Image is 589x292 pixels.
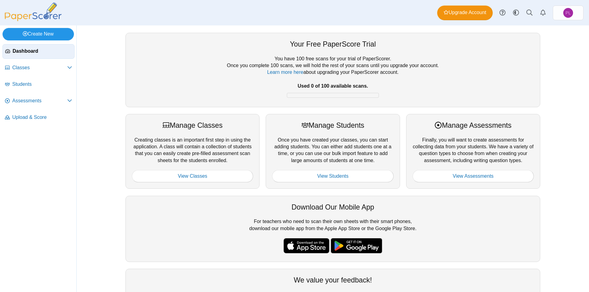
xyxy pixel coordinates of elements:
[2,28,74,40] a: Create New
[13,48,72,55] span: Dashboard
[2,2,64,21] img: PaperScorer
[2,44,75,59] a: Dashboard
[272,120,393,130] div: Manage Students
[267,70,303,75] a: Learn more here
[125,114,260,189] div: Creating classes is an important first step in using the application. A class will contain a coll...
[12,114,72,121] span: Upload & Score
[331,238,382,253] img: google-play-badge.png
[2,110,75,125] a: Upload & Score
[563,8,573,18] span: Peggy Lam
[12,97,67,104] span: Assessments
[12,64,67,71] span: Classes
[2,77,75,92] a: Students
[298,83,368,89] b: Used 0 of 100 available scans.
[132,202,534,212] div: Download Our Mobile App
[553,6,583,20] a: Peggy Lam
[266,114,400,189] div: Once you have created your classes, you can start adding students. You can either add students on...
[132,275,534,285] div: We value your feedback!
[444,9,486,16] span: Upgrade Account
[132,170,253,182] a: View Classes
[437,6,493,20] a: Upgrade Account
[132,39,534,49] div: Your Free PaperScore Trial
[2,61,75,75] a: Classes
[132,120,253,130] div: Manage Classes
[2,94,75,108] a: Assessments
[413,170,534,182] a: View Assessments
[272,170,393,182] a: View Students
[406,114,540,189] div: Finally, you will want to create assessments for collecting data from your students. We have a va...
[565,11,571,15] span: Peggy Lam
[12,81,72,88] span: Students
[125,196,540,262] div: For teachers who need to scan their own sheets with their smart phones, download our mobile app f...
[413,120,534,130] div: Manage Assessments
[536,6,550,20] a: Alerts
[132,55,534,101] div: You have 100 free scans for your trial of PaperScorer. Once you complete 100 scans, we will hold ...
[2,17,64,22] a: PaperScorer
[283,238,329,253] img: apple-store-badge.svg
